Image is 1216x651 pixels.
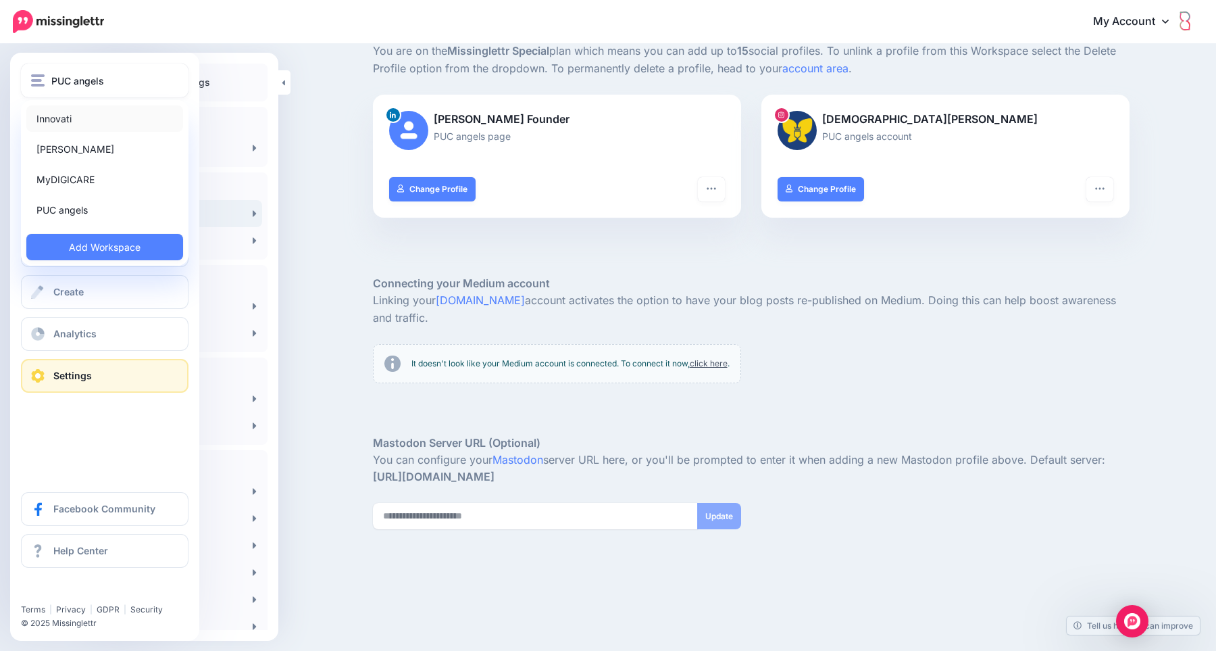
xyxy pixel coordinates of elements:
a: Settings [21,359,188,393]
a: Help Center [21,534,188,568]
a: Add Workspace [26,234,183,260]
p: Linking your account activates the option to have your blog posts re-published on Medium. Doing t... [373,292,1130,327]
a: [PERSON_NAME] [26,136,183,162]
p: PUC angels account [778,128,1113,144]
a: click here [690,358,728,368]
a: Terms [21,604,45,614]
p: [DEMOGRAPHIC_DATA][PERSON_NAME] [778,111,1113,128]
a: Mastodon [492,453,543,466]
a: Change Profile [778,177,865,201]
span: Facebook Community [53,503,155,514]
a: Analytics [21,317,188,351]
img: menu.png [31,74,45,87]
img: user_default_image.png [389,111,428,150]
a: MyDIGICARE [26,166,183,193]
span: | [90,604,93,614]
a: Security [130,604,163,614]
a: Privacy [56,604,86,614]
a: Innovati [26,105,183,132]
h5: Mastodon Server URL (Optional) [373,435,1130,452]
a: PUC angels [26,197,183,223]
a: GDPR [97,604,120,614]
a: Create [21,275,188,309]
p: You can configure your server URL here, or you'll be prompted to enter it when adding a new Masto... [373,452,1130,487]
a: account area [782,62,848,75]
span: | [49,604,52,614]
span: Analytics [53,328,97,339]
strong: [URL][DOMAIN_NAME] [373,470,495,483]
img: Missinglettr [13,10,104,33]
a: Change Profile [389,177,476,201]
div: Open Intercom Messenger [1116,605,1148,637]
b: Missinglettr Special [447,44,549,57]
p: PUC angels page [389,128,725,144]
span: Settings [53,370,92,381]
p: You are on the plan which means you can add up to social profiles. To unlink a profile from this ... [373,43,1130,78]
img: 496314915_17969129114891284_8044077241827679592_n-bsa155133.jpg [778,111,817,150]
a: My Account [1080,5,1196,39]
h5: Connecting your Medium account [373,275,1130,292]
p: It doesn't look like your Medium account is connected. To connect it now, . [411,357,730,370]
a: [DOMAIN_NAME] [436,293,525,307]
span: | [124,604,126,614]
span: Create [53,286,84,297]
button: PUC angels [21,64,188,97]
p: [PERSON_NAME] Founder [389,111,725,128]
a: Facebook Community [21,492,188,526]
b: 15 [737,44,749,57]
button: Update [697,503,741,529]
span: PUC angels [51,73,104,89]
iframe: Twitter Follow Button [21,585,126,598]
a: Tell us how we can improve [1067,617,1200,635]
img: info-circle-grey.png [384,356,401,372]
span: Help Center [53,545,108,556]
li: © 2025 Missinglettr [21,617,199,630]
